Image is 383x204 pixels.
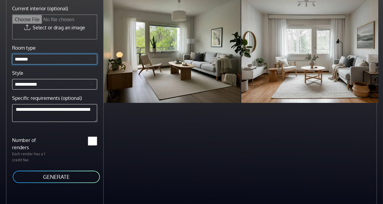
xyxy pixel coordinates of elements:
button: GENERATE [12,170,101,184]
label: Style [12,69,23,77]
label: Number of renders [8,137,54,151]
label: Room type [12,44,36,51]
p: Each render has a 1 credit fee [8,151,54,163]
label: Current interior (optional) [12,5,68,12]
label: Specific requirements (optional) [12,94,82,102]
